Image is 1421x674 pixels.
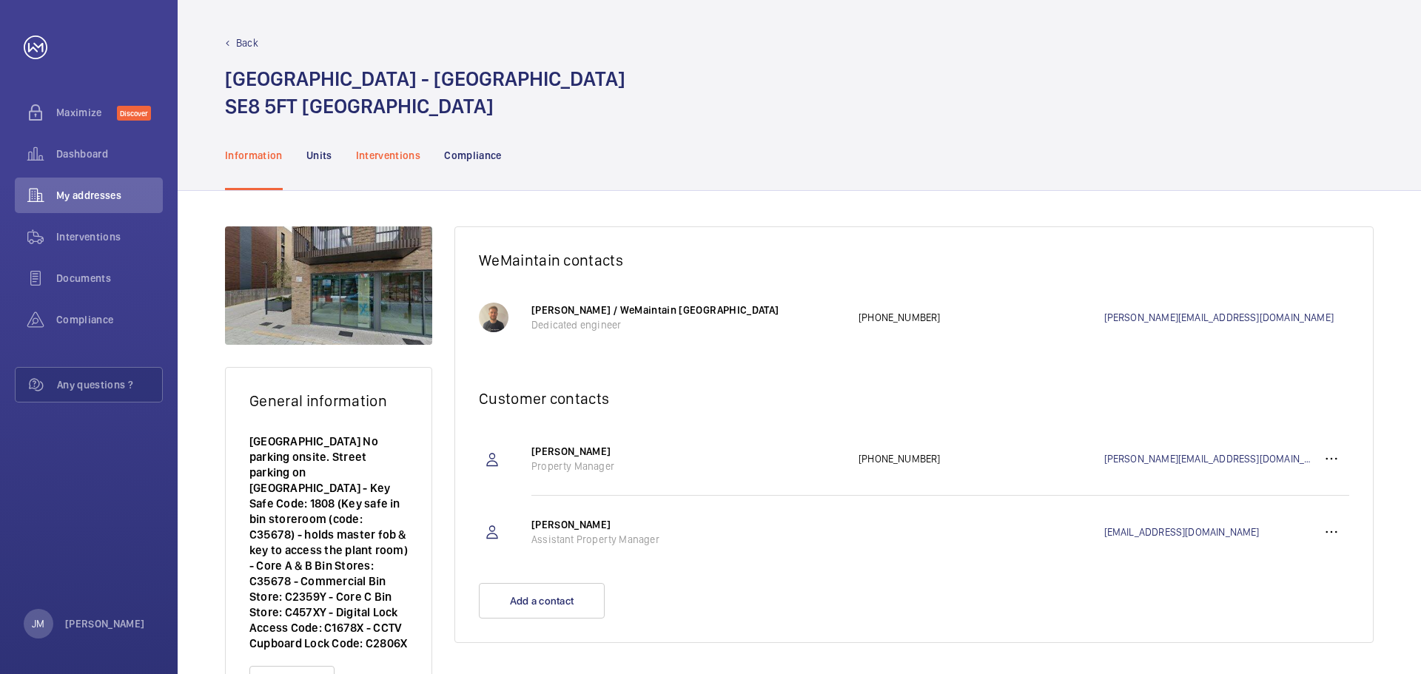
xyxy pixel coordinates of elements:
[56,271,163,286] span: Documents
[56,105,117,120] span: Maximize
[531,303,844,317] p: [PERSON_NAME] / WeMaintain [GEOGRAPHIC_DATA]
[56,229,163,244] span: Interventions
[225,65,625,120] h1: [GEOGRAPHIC_DATA] - [GEOGRAPHIC_DATA] SE8 5FT [GEOGRAPHIC_DATA]
[117,106,151,121] span: Discover
[57,377,162,392] span: Any questions ?
[1104,525,1314,539] a: [EMAIL_ADDRESS][DOMAIN_NAME]
[56,146,163,161] span: Dashboard
[531,317,844,332] p: Dedicated engineer
[531,459,844,474] p: Property Manager
[479,251,1349,269] h2: WeMaintain contacts
[531,444,844,459] p: [PERSON_NAME]
[65,616,145,631] p: [PERSON_NAME]
[531,532,844,547] p: Assistant Property Manager
[249,391,408,410] h2: General information
[531,517,844,532] p: [PERSON_NAME]
[306,148,332,163] p: Units
[56,188,163,203] span: My addresses
[56,312,163,327] span: Compliance
[859,451,1104,466] p: [PHONE_NUMBER]
[479,583,605,619] button: Add a contact
[859,310,1104,325] p: [PHONE_NUMBER]
[249,434,408,651] p: [GEOGRAPHIC_DATA] No parking onsite. Street parking on [GEOGRAPHIC_DATA] - Key Safe Code: 1808 (K...
[479,389,1349,408] h2: Customer contacts
[356,148,421,163] p: Interventions
[236,36,258,50] p: Back
[225,148,283,163] p: Information
[1104,451,1314,466] a: [PERSON_NAME][EMAIL_ADDRESS][DOMAIN_NAME]
[444,148,502,163] p: Compliance
[1104,310,1350,325] a: [PERSON_NAME][EMAIL_ADDRESS][DOMAIN_NAME]
[32,616,44,631] p: JM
